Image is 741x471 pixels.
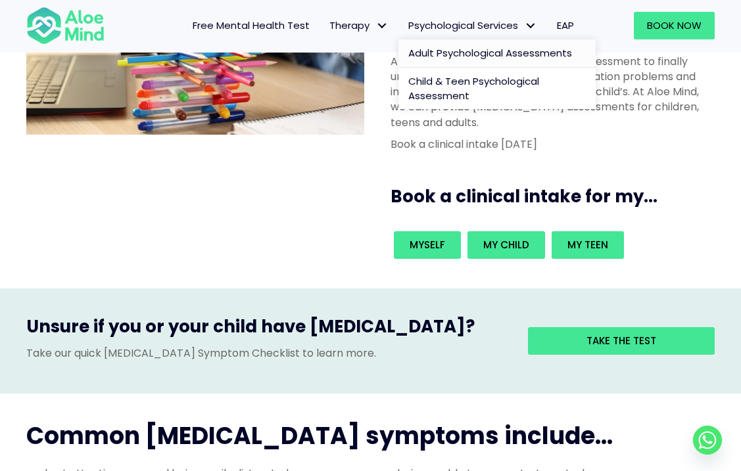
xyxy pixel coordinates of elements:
a: TherapyTherapy: submenu [320,12,398,39]
a: Free Mental Health Test [183,12,320,39]
a: Book Now [634,12,715,39]
span: Free Mental Health Test [193,18,310,32]
span: Myself [410,238,445,252]
span: Adult Psychological Assessments [408,46,572,60]
span: My child [483,238,529,252]
p: A comprehensive [MEDICAL_DATA] assessment to finally understand the root cause of concentration p... [391,54,707,130]
a: Psychological ServicesPsychological Services: submenu [398,12,547,39]
h3: Unsure if you or your child have [MEDICAL_DATA]? [26,315,508,345]
a: EAP [547,12,584,39]
h3: Book a clinical intake for my... [391,185,721,208]
span: Therapy [329,18,389,32]
span: Child & Teen Psychological Assessment [408,74,539,102]
a: Child & Teen Psychological Assessment [398,68,596,110]
a: My teen [552,231,624,259]
span: EAP [557,18,574,32]
img: Aloe mind Logo [26,6,105,45]
p: Take our quick [MEDICAL_DATA] Symptom Checklist to learn more. [26,346,508,361]
a: My child [467,231,545,259]
span: Book Now [647,18,702,32]
nav: Menu [118,12,583,39]
a: Take the test [528,327,715,355]
a: Adult Psychological Assessments [398,39,596,68]
span: Psychological Services [408,18,537,32]
span: Psychological Services: submenu [521,16,540,35]
a: Myself [394,231,461,259]
div: Book an intake for my... [391,228,707,262]
span: Common [MEDICAL_DATA] symptoms include... [26,419,613,453]
p: Book a clinical intake [DATE] [391,137,707,152]
span: Take the test [586,334,656,348]
a: Whatsapp [693,426,722,455]
span: My teen [567,238,608,252]
span: Therapy: submenu [373,16,392,35]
